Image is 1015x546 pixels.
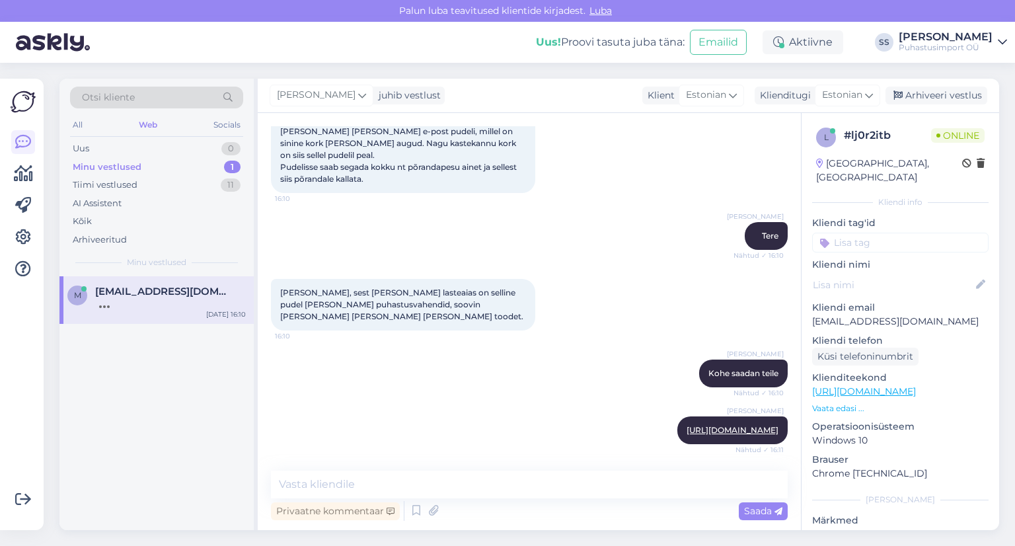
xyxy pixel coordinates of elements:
input: Lisa tag [812,233,989,253]
p: Operatsioonisüsteem [812,420,989,434]
p: Kliendi email [812,301,989,315]
span: Luba [585,5,616,17]
div: # lj0r2itb [844,128,931,143]
div: Web [136,116,160,134]
div: Proovi tasuta juba täna: [536,34,685,50]
div: AI Assistent [73,197,122,210]
div: Arhiveeri vestlus [885,87,987,104]
div: [PERSON_NAME] [812,494,989,506]
p: Chrome [TECHNICAL_ID] [812,467,989,481]
div: Tiimi vestlused [73,178,137,192]
p: [EMAIL_ADDRESS][DOMAIN_NAME] [812,315,989,329]
div: Uus [73,142,89,155]
span: Estonian [686,88,726,102]
span: Nähtud ✓ 16:10 [733,251,784,260]
div: Aktiivne [763,30,843,54]
span: mleokin@gmail.com [95,286,233,297]
span: Tere [762,231,778,241]
span: [PERSON_NAME] [727,212,784,221]
p: Brauser [812,453,989,467]
span: Estonian [822,88,862,102]
p: Windows 10 [812,434,989,448]
img: Askly Logo [11,89,36,114]
p: Vaata edasi ... [812,403,989,414]
input: Lisa nimi [813,278,973,292]
span: [PERSON_NAME] [727,349,784,359]
a: [PERSON_NAME]Puhastusimport OÜ [899,32,1007,53]
div: Socials [211,116,243,134]
div: [GEOGRAPHIC_DATA], [GEOGRAPHIC_DATA] [816,157,962,184]
span: [PERSON_NAME] [727,406,784,416]
div: Minu vestlused [73,161,141,174]
p: Kliendi tag'id [812,216,989,230]
span: [PERSON_NAME], sest [PERSON_NAME] lasteaias on selline pudel [PERSON_NAME] puhastusvahendid, soov... [280,288,523,321]
div: juhib vestlust [373,89,441,102]
div: Kliendi info [812,196,989,208]
p: Klienditeekond [812,371,989,385]
div: Arhiveeritud [73,233,127,247]
a: [URL][DOMAIN_NAME] [687,425,778,435]
span: Nähtud ✓ 16:11 [734,445,784,455]
div: SS [875,33,893,52]
span: [PERSON_NAME] [277,88,356,102]
span: m [74,290,81,300]
span: 16:10 [275,194,324,204]
span: Otsi kliente [82,91,135,104]
div: Kõik [73,215,92,228]
span: Nähtud ✓ 16:10 [733,388,784,398]
div: 11 [221,178,241,192]
span: Online [931,128,985,143]
span: 16:10 [275,331,324,341]
span: l [824,132,829,142]
div: 1 [224,161,241,174]
div: Klient [642,89,675,102]
div: Puhastusimport OÜ [899,42,993,53]
span: Minu vestlused [127,256,186,268]
p: Kliendi nimi [812,258,989,272]
div: Küsi telefoninumbrit [812,348,919,366]
div: All [70,116,85,134]
div: [PERSON_NAME] [899,32,993,42]
span: Saada [744,505,782,517]
span: Kohe saadan teile [708,368,778,378]
div: [DATE] 16:10 [206,309,246,319]
a: [URL][DOMAIN_NAME] [812,385,916,397]
b: Uus! [536,36,561,48]
p: Märkmed [812,514,989,527]
div: Klienditugi [755,89,811,102]
div: Privaatne kommentaar [271,502,400,520]
p: Kliendi telefon [812,334,989,348]
button: Emailid [690,30,747,55]
div: 0 [221,142,241,155]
